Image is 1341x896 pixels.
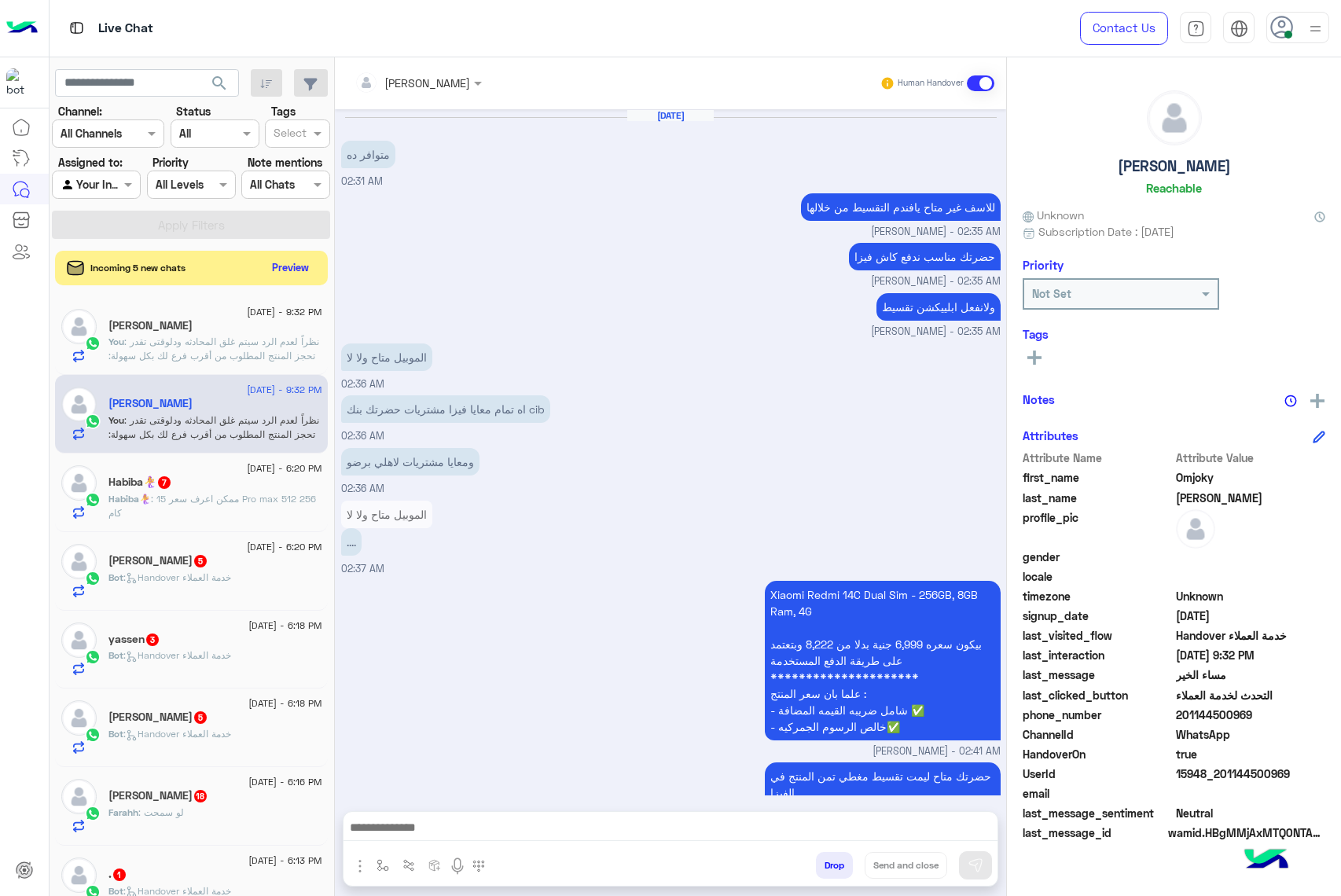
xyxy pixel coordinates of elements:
[61,387,97,422] img: defaultAdmin.png
[108,397,193,410] h5: Omjoky Ahmed
[1023,568,1173,585] span: locale
[402,859,415,872] img: Trigger scenario
[123,649,231,661] span: : Handover خدمة العملاء
[247,461,321,476] span: [DATE] - 6:20 PM
[248,154,322,171] label: Note mentions
[108,493,151,505] span: Habiba🧜‍♀️
[1176,450,1326,466] span: Attribute Value
[248,619,321,633] span: [DATE] - 6:18 PM
[898,77,964,90] small: Human Handover
[58,154,123,171] label: Assigned to:
[108,789,208,802] h5: Farahh Hanyy
[816,852,853,879] button: Drop
[1310,394,1324,408] img: add
[873,744,1001,759] span: [PERSON_NAME] - 02:41 AM
[341,395,550,423] p: 19/6/2025, 2:36 AM
[1023,469,1173,486] span: first_name
[871,325,1001,340] span: [PERSON_NAME] - 02:35 AM
[341,528,362,556] p: 19/6/2025, 2:37 AM
[146,633,159,646] span: 3
[472,860,485,872] img: make a call
[1176,726,1326,743] span: 2
[108,414,321,539] span: نظراً لعدم الرد سيتم غلق المحادثه ودلوقتى تقدر تحجز المنتج المطلوب من أقرب فرع لك بكل سهولة: 1️⃣ ...
[876,293,1001,321] p: 19/6/2025, 2:35 AM
[1176,746,1326,762] span: true
[370,852,396,878] button: select flow
[1023,766,1173,782] span: UserId
[85,806,101,821] img: WhatsApp
[108,868,127,881] h5: .
[871,225,1001,240] span: [PERSON_NAME] - 02:35 AM
[428,859,441,872] img: create order
[1176,469,1326,486] span: Omjoky
[123,728,231,740] span: : Handover خدمة العملاء
[248,854,321,868] span: [DATE] - 6:13 PM
[1176,608,1326,624] span: 2025-06-18T14:43:23.608Z
[194,555,207,567] span: 5
[1023,707,1173,723] span: phone_number
[61,465,97,501] img: defaultAdmin.png
[1023,549,1173,565] span: gender
[849,243,1001,270] p: 19/6/2025, 2:35 AM
[1306,19,1325,39] img: profile
[108,571,123,583] span: Bot
[152,154,189,171] label: Priority
[108,336,124,347] span: You
[85,727,101,743] img: WhatsApp
[1023,258,1064,272] h6: Priority
[123,571,231,583] span: : Handover خدمة العملاء
[1176,707,1326,723] span: 201144500969
[200,69,239,103] button: search
[85,336,101,351] img: WhatsApp
[1176,490,1326,506] span: Ahmed
[52,211,330,239] button: Apply Filters
[1176,509,1215,549] img: defaultAdmin.png
[194,711,207,724] span: 5
[90,261,186,275] span: Incoming 5 new chats
[627,110,714,121] h6: [DATE]
[341,343,432,371] p: 19/6/2025, 2:36 AM
[1023,805,1173,821] span: last_message_sentiment
[61,544,97,579] img: defaultAdmin.png
[108,633,160,646] h5: yassen
[1118,157,1231,175] h5: [PERSON_NAME]
[108,414,124,426] span: You
[85,413,101,429] img: WhatsApp
[1038,223,1174,240] span: Subscription Date : [DATE]
[108,554,208,567] h5: Martha
[85,571,101,586] img: WhatsApp
[1176,666,1326,683] span: مساء الخير
[113,868,126,881] span: 1
[248,696,321,711] span: [DATE] - 6:18 PM
[422,852,448,878] button: create order
[210,74,229,93] span: search
[341,483,384,494] span: 02:36 AM
[58,103,102,119] label: Channel:
[248,775,321,789] span: [DATE] - 6:16 PM
[194,790,207,802] span: 18
[871,274,1001,289] span: [PERSON_NAME] - 02:35 AM
[1176,627,1326,644] span: Handover خدمة العملاء
[1284,395,1297,407] img: notes
[85,649,101,665] img: WhatsApp
[1023,687,1173,703] span: last_clicked_button
[1148,91,1201,145] img: defaultAdmin.png
[1180,12,1211,45] a: tab
[341,501,432,528] p: 19/6/2025, 2:37 AM
[1023,824,1165,841] span: last_message_id
[341,448,479,476] p: 19/6/2025, 2:36 AM
[1023,490,1173,506] span: last_name
[108,711,208,724] h5: Abdo Ghandy
[1168,824,1325,841] span: wamid.HBgMMjAxMTQ0NTAwOTY5FQIAEhggQUM0QTg2MzMyRkVDREQ1MUZGQzBEN0IyNzM4Nzk2RUQA
[1023,627,1173,644] span: last_visited_flow
[341,175,383,187] span: 02:31 AM
[247,383,321,397] span: [DATE] - 9:32 PM
[968,857,983,873] img: send message
[158,476,171,489] span: 7
[271,124,307,145] div: Select
[765,762,1001,806] p: 19/6/2025, 2:42 AM
[1187,20,1205,38] img: tab
[1023,608,1173,624] span: signup_date
[271,103,296,119] label: Tags
[247,540,321,554] span: [DATE] - 6:20 PM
